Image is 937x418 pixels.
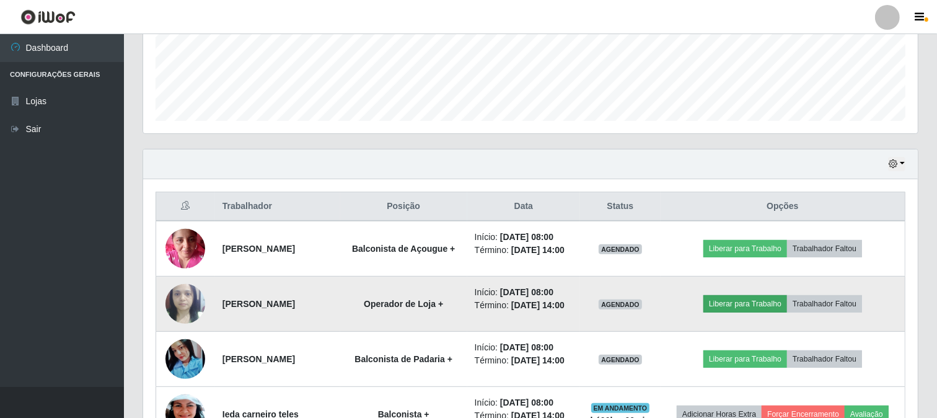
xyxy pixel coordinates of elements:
[364,299,443,309] strong: Operador de Loja +
[599,244,642,254] span: AGENDADO
[165,333,205,386] img: 1734919568838.jpeg
[475,354,573,367] li: Término:
[20,9,76,25] img: CoreUI Logo
[787,350,862,368] button: Trabalhador Faltou
[467,192,580,221] th: Data
[222,354,295,364] strong: [PERSON_NAME]
[475,244,573,257] li: Término:
[500,342,553,352] time: [DATE] 08:00
[580,192,661,221] th: Status
[599,355,642,365] span: AGENDADO
[340,192,467,221] th: Posição
[222,244,295,254] strong: [PERSON_NAME]
[511,245,565,255] time: [DATE] 14:00
[703,295,787,313] button: Liberar para Trabalho
[500,287,553,297] time: [DATE] 08:00
[703,350,787,368] button: Liberar para Trabalho
[354,354,452,364] strong: Balconista de Padaria +
[475,286,573,299] li: Início:
[511,300,565,310] time: [DATE] 14:00
[475,396,573,409] li: Início:
[511,355,565,365] time: [DATE] 14:00
[500,398,553,407] time: [DATE] 08:00
[661,192,905,221] th: Opções
[475,231,573,244] li: Início:
[599,300,642,309] span: AGENDADO
[215,192,340,221] th: Trabalhador
[475,299,573,312] li: Término:
[591,403,650,413] span: EM ANDAMENTO
[352,244,455,254] strong: Balconista de Açougue +
[165,222,205,275] img: 1731929683743.jpeg
[165,277,205,330] img: 1725023751160.jpeg
[787,295,862,313] button: Trabalhador Faltou
[475,341,573,354] li: Início:
[703,240,787,257] button: Liberar para Trabalho
[787,240,862,257] button: Trabalhador Faltou
[222,299,295,309] strong: [PERSON_NAME]
[500,232,553,242] time: [DATE] 08:00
